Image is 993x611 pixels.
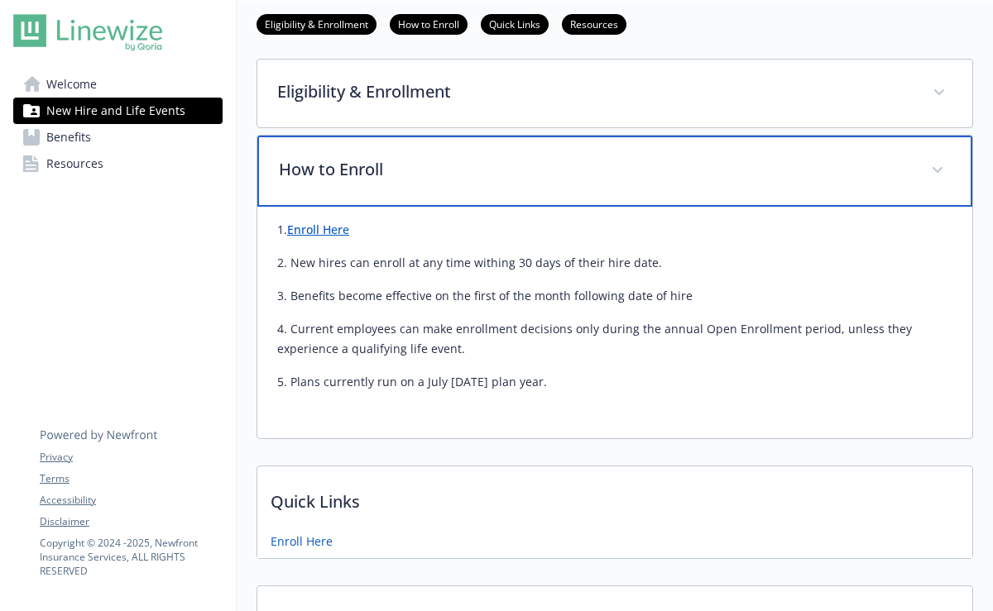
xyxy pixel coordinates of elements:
[257,466,972,527] p: Quick Links
[257,16,377,31] a: Eligibility & Enrollment
[277,253,952,273] p: 2. New hires can enroll at any time withing 30 days of their hire date.
[13,124,223,150] a: Benefits
[46,150,103,177] span: Resources
[277,319,952,359] p: 4. Current employees can make enrollment decisions only during the annual Open Enrollment period,...
[46,98,185,124] span: New Hire and Life Events
[277,372,952,392] p: 5. Plans currently run on a July [DATE] plan year.
[46,124,91,150] span: Benefits
[40,514,222,529] a: Disclaimer
[13,98,223,124] a: New Hire and Life Events
[40,536,222,578] p: Copyright © 2024 - 2025 , Newfront Insurance Services, ALL RIGHTS RESERVED
[13,71,223,98] a: Welcome
[13,150,223,177] a: Resources
[277,286,952,306] p: 3. Benefits become effective on the first of the month following date of hire
[277,220,952,240] p: ​1.
[40,450,222,465] a: Privacy
[40,493,222,508] a: Accessibility
[287,222,349,237] a: Enroll Here
[40,471,222,486] a: Terms
[277,79,913,104] p: Eligibility & Enrollment
[257,60,972,127] div: Eligibility & Enrollment
[390,16,468,31] a: How to Enroll
[562,16,626,31] a: Resources
[46,71,97,98] span: Welcome
[257,136,972,207] div: How to Enroll
[271,532,333,550] a: Enroll Here
[481,16,549,31] a: Quick Links
[279,157,911,182] p: How to Enroll
[257,207,972,438] div: How to Enroll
